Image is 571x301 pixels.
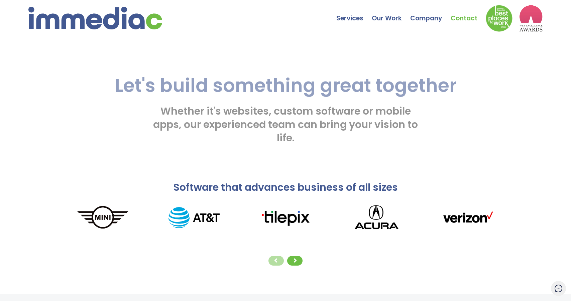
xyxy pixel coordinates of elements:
a: Company [410,2,451,25]
img: logo2_wea_nobg.webp [519,5,543,32]
img: tilepixLogo.png [240,208,331,227]
a: Our Work [372,2,410,25]
img: immediac [28,7,162,29]
img: MINI_logo.png [57,205,148,231]
a: Contact [451,2,486,25]
img: Down [486,5,512,32]
a: Services [336,2,372,25]
img: Acura_logo.png [331,201,422,235]
span: Let's build something great together [115,72,457,98]
img: AT%26T_logo.png [148,207,240,228]
span: Whether it's websites, custom software or mobile apps, our experienced team can bring your vision... [153,104,418,145]
img: verizonLogo.png [422,208,513,227]
span: Software that advances business of all sizes [173,180,398,194]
